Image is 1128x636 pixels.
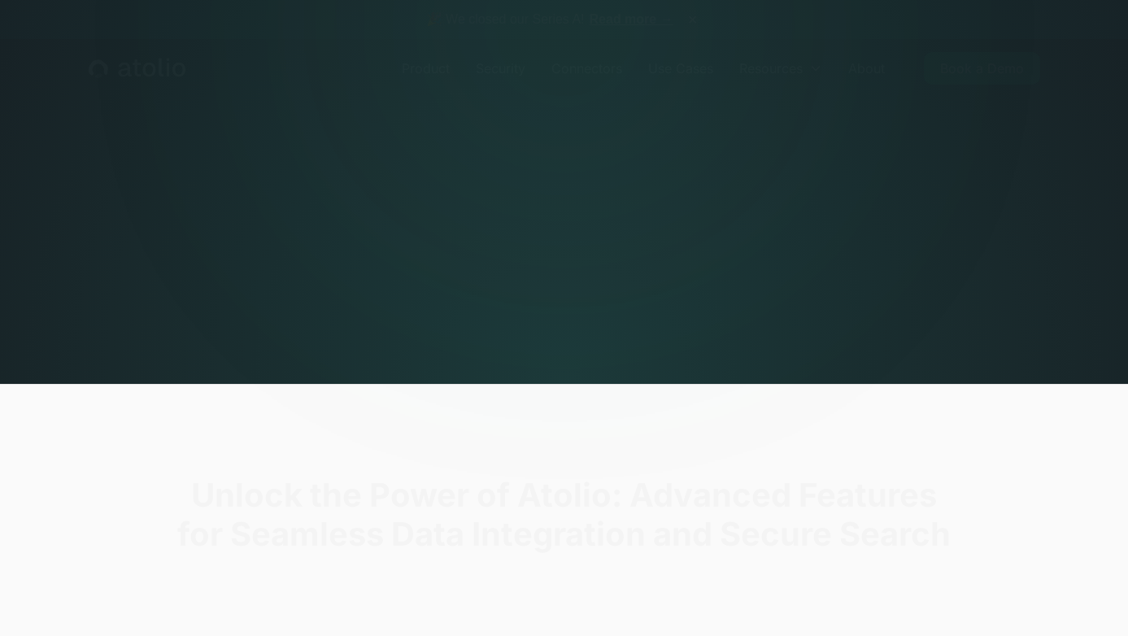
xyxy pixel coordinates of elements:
a: Read more → [590,12,673,26]
a: Product [389,52,463,85]
div: Resources [726,52,835,85]
div: Resources [739,59,803,78]
a: Security [463,52,538,85]
a: About [835,52,898,85]
a: Use Cases [635,52,726,85]
a: home [89,58,185,79]
button: × [683,11,703,28]
h2: Unlock the Power of Atolio: Advanced Features for Seamless Data Integration and Secure Search [56,476,1071,554]
a: Connectors [538,52,635,85]
span: 🎉 We closed our Series A! [426,10,673,29]
a: Book a Demo [924,52,1040,85]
